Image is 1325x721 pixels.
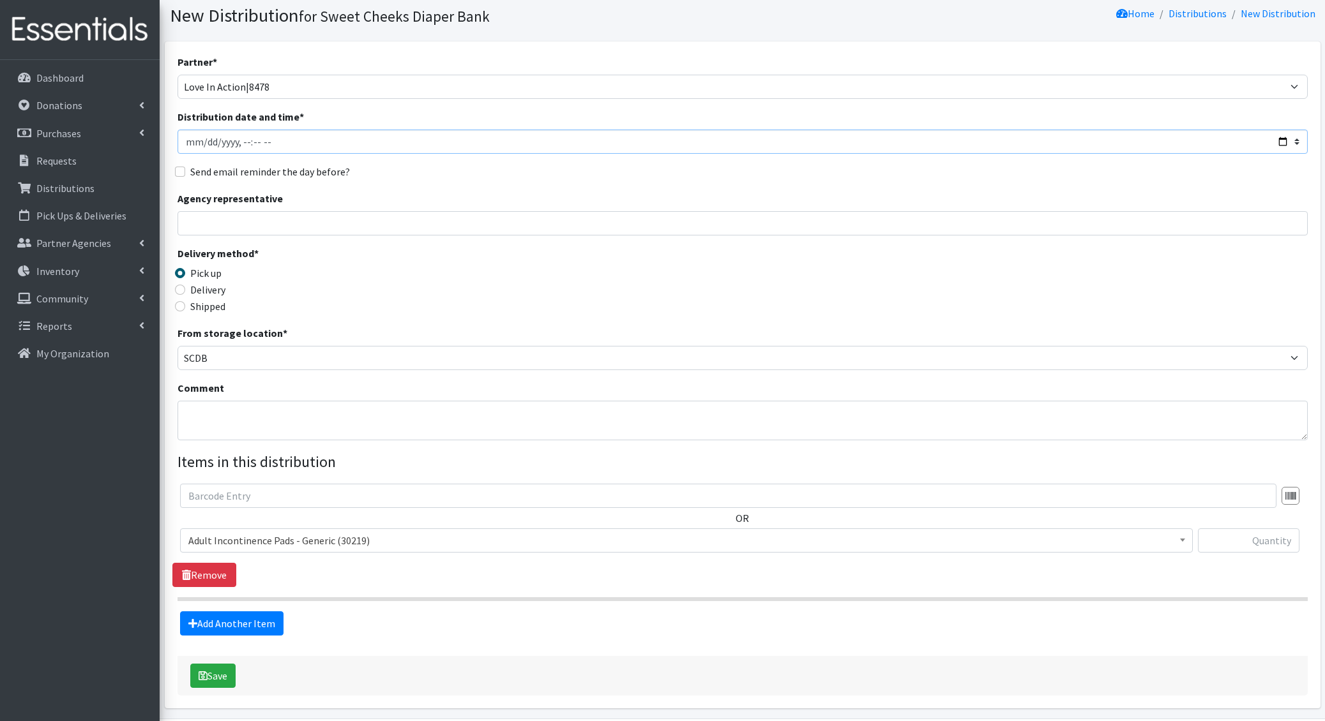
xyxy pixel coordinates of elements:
a: Inventory [5,258,155,284]
legend: Delivery method [178,246,460,265]
a: New Distribution [1241,7,1315,20]
p: Distributions [36,182,95,195]
a: Distributions [1169,7,1227,20]
p: Reports [36,320,72,332]
a: Add Another Item [180,611,284,636]
abbr: required [299,110,304,123]
legend: Items in this distribution [178,450,1308,473]
p: Donations [36,99,82,112]
p: Community [36,292,88,305]
p: Dashboard [36,71,84,84]
p: Pick Ups & Deliveries [36,209,126,222]
label: OR [736,510,749,526]
a: Remove [172,563,236,587]
a: Reports [5,313,155,339]
a: Pick Ups & Deliveries [5,203,155,228]
small: for Sweet Cheeks Diaper Bank [299,7,490,26]
label: From storage location [178,325,287,341]
a: Dashboard [5,65,155,91]
a: Distributions [5,175,155,201]
a: My Organization [5,341,155,366]
a: Purchases [5,121,155,146]
span: Adult Incontinence Pads - Generic (30219) [180,528,1193,553]
p: Purchases [36,127,81,140]
p: My Organization [36,347,109,360]
a: Requests [5,148,155,174]
button: Save [190,664,236,688]
h1: New Distribution [170,4,738,27]
abbr: required [254,247,259,260]
label: Comment [178,380,224,396]
label: Partner [178,54,217,70]
a: Community [5,286,155,311]
a: Donations [5,93,155,118]
a: Partner Agencies [5,230,155,256]
img: HumanEssentials [5,8,155,51]
label: Distribution date and time [178,109,304,124]
label: Agency representative [178,191,283,206]
label: Shipped [190,299,225,314]
label: Pick up [190,265,222,281]
p: Requests [36,154,77,167]
label: Send email reminder the day before? [190,164,350,179]
p: Partner Agencies [36,237,111,249]
span: Adult Incontinence Pads - Generic (30219) [188,531,1185,549]
input: Barcode Entry [180,484,1276,508]
label: Delivery [190,282,225,297]
abbr: required [213,56,217,68]
abbr: required [283,327,287,339]
input: Quantity [1198,528,1299,553]
a: Home [1116,7,1155,20]
p: Inventory [36,265,79,278]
